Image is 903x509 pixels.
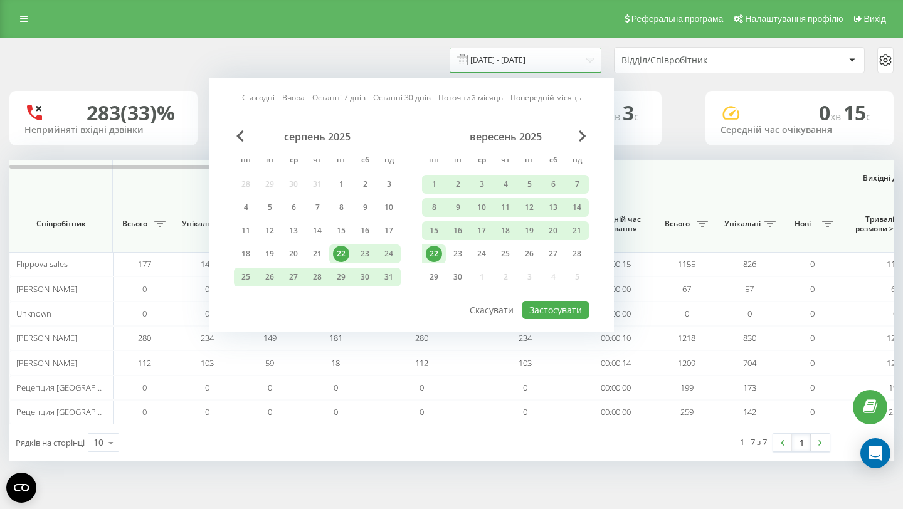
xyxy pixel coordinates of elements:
[569,246,585,262] div: 28
[521,176,537,192] div: 5
[356,152,374,171] abbr: субота
[810,283,815,295] span: 0
[420,382,424,393] span: 0
[426,199,442,216] div: 8
[634,110,639,123] span: c
[678,258,695,270] span: 1155
[446,221,470,240] div: вт 16 вер 2025 р.
[305,198,329,217] div: чт 7 серп 2025 р.
[623,99,639,126] span: 3
[258,198,282,217] div: вт 5 серп 2025 р.
[426,269,442,285] div: 29
[497,223,514,239] div: 18
[16,332,77,344] span: [PERSON_NAME]
[631,14,724,24] span: Реферальна програма
[234,221,258,240] div: пн 11 серп 2025 р.
[541,198,565,217] div: сб 13 вер 2025 р.
[422,175,446,194] div: пн 1 вер 2025 р.
[678,332,695,344] span: 1218
[16,406,134,417] span: Рецепция [GEOGRAPHIC_DATA]
[569,199,585,216] div: 14
[333,246,349,262] div: 22
[577,375,655,400] td: 00:00:00
[285,269,302,285] div: 27
[205,406,209,417] span: 0
[415,357,428,369] span: 112
[308,152,327,171] abbr: четвер
[521,199,537,216] div: 12
[577,302,655,326] td: 00:00:00
[545,199,561,216] div: 13
[282,92,305,103] a: Вчора
[579,130,586,142] span: Next Month
[138,357,151,369] span: 112
[357,176,373,192] div: 2
[541,244,565,263] div: сб 27 вер 2025 р.
[285,246,302,262] div: 20
[329,332,342,344] span: 181
[261,269,278,285] div: 26
[745,283,754,295] span: 57
[519,357,532,369] span: 103
[743,357,756,369] span: 704
[494,244,517,263] div: чт 25 вер 2025 р.
[357,199,373,216] div: 9
[357,246,373,262] div: 23
[810,308,815,319] span: 0
[787,219,818,229] span: Нові
[305,244,329,263] div: чт 21 серп 2025 р.
[523,382,527,393] span: 0
[353,198,377,217] div: сб 9 серп 2025 р.
[685,308,689,319] span: 0
[353,175,377,194] div: сб 2 серп 2025 р.
[381,269,397,285] div: 31
[743,258,756,270] span: 826
[680,406,694,417] span: 259
[268,406,272,417] span: 0
[381,246,397,262] div: 24
[234,198,258,217] div: пн 4 серп 2025 р.
[810,258,815,270] span: 0
[373,92,431,103] a: Останні 30 днів
[142,406,147,417] span: 0
[569,176,585,192] div: 7
[263,332,277,344] span: 149
[16,382,134,393] span: Рецепция [GEOGRAPHIC_DATA]
[450,223,466,239] div: 16
[517,175,541,194] div: пт 5 вер 2025 р.
[236,152,255,171] abbr: понеділок
[891,283,900,295] span: 67
[523,406,527,417] span: 0
[678,357,695,369] span: 1209
[238,246,254,262] div: 18
[497,176,514,192] div: 4
[810,382,815,393] span: 0
[565,244,589,263] div: нд 28 вер 2025 р.
[415,332,428,344] span: 280
[450,246,466,262] div: 23
[496,152,515,171] abbr: четвер
[333,199,349,216] div: 8
[333,176,349,192] div: 1
[258,268,282,286] div: вт 26 серп 2025 р.
[312,92,366,103] a: Останні 7 днів
[309,199,325,216] div: 7
[519,332,532,344] span: 234
[234,268,258,286] div: пн 25 серп 2025 р.
[819,99,843,126] span: 0
[333,269,349,285] div: 29
[331,357,340,369] span: 18
[377,198,401,217] div: нд 10 серп 2025 р.
[332,152,351,171] abbr: п’ятниця
[422,198,446,217] div: пн 8 вер 2025 р.
[420,406,424,417] span: 0
[142,382,147,393] span: 0
[377,244,401,263] div: нд 24 серп 2025 р.
[545,246,561,262] div: 27
[446,268,470,286] div: вт 30 вер 2025 р.
[305,221,329,240] div: чт 14 серп 2025 р.
[329,175,353,194] div: пт 1 серп 2025 р.
[810,357,815,369] span: 0
[201,258,214,270] span: 149
[379,152,398,171] abbr: неділя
